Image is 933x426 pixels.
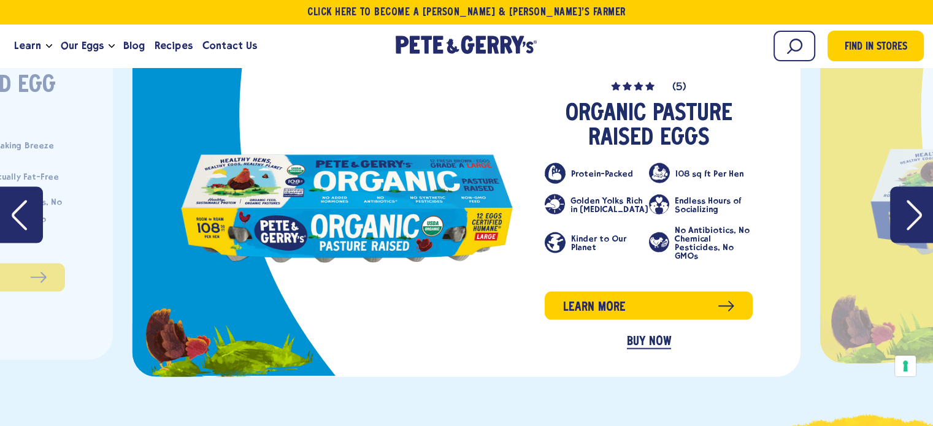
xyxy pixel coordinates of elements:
h3: Organic Pasture Raised Eggs [545,102,753,151]
span: Learn [14,38,41,53]
span: Contact Us [202,38,257,53]
span: Our Eggs [61,38,104,53]
input: Search [774,31,815,61]
span: Learn more [563,298,626,317]
a: Our Eggs [56,29,109,63]
div: slide 1 of 4 [132,40,801,376]
a: Learn [9,29,46,63]
span: (5) [672,82,686,93]
a: (5) [545,79,753,93]
button: Next [890,187,933,243]
span: Find in Stores [845,39,907,56]
button: Open the dropdown menu for Learn [46,44,52,48]
span: Recipes [155,38,192,53]
a: Blog [118,29,150,63]
a: Recipes [150,29,197,63]
button: Open the dropdown menu for Our Eggs [109,44,115,48]
a: Learn more [545,292,753,320]
a: Contact Us [198,29,262,63]
a: BUY NOW [626,335,670,349]
li: Endless Hours of Socializing [648,194,752,215]
li: 108 sq ft Per Hen [648,163,752,184]
li: No Antibiotics, No Chemical Pesticides, No GMOs [648,226,752,260]
span: Blog [123,38,145,53]
button: Your consent preferences for tracking technologies [895,356,916,376]
li: Kinder to Our Planet [545,226,648,260]
li: Golden Yolks Rich in [MEDICAL_DATA] [545,194,648,215]
a: Find in Stores [827,31,924,61]
li: Protein-Packed [545,163,648,184]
